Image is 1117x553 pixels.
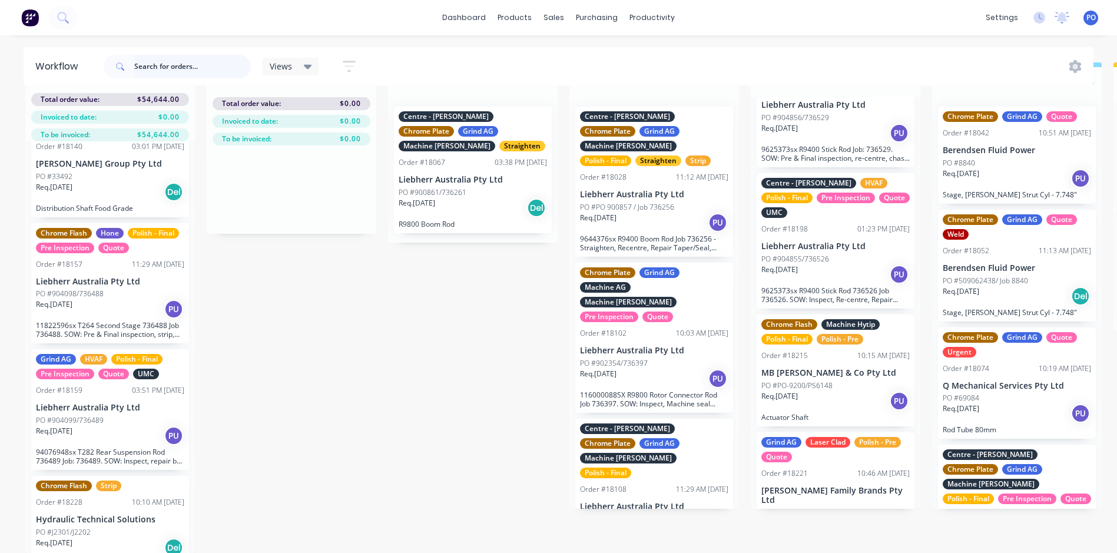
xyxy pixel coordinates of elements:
p: Distribution Shaft Food Grade [36,204,184,213]
p: Liebherr Australia Pty Ltd [36,277,184,287]
span: $54,644.00 [137,130,180,140]
div: Centre - [PERSON_NAME]Chrome PlateGrind AGMachine [PERSON_NAME]StraightenOrder #1806703:38 PM [DA... [394,107,552,233]
div: Quote [1046,332,1077,343]
p: Req. [DATE] [943,168,979,179]
div: Polish - Final [111,354,163,365]
div: Machine [PERSON_NAME] [580,453,677,463]
p: 116000088SX R9800 Rotor Connector Rod Job 736397. SOW: Inspect, Machine seal grooves, repair end ... [580,390,728,408]
p: Liebherr Australia Pty Ltd [399,175,547,185]
div: Weld [943,229,969,240]
div: Centre - [PERSON_NAME] [761,178,856,188]
input: Search for orders... [134,55,251,78]
div: Polish - Final [128,228,179,239]
p: Rod Tube 80mm [943,425,1091,434]
div: Pre Inspection [998,494,1056,504]
div: Chrome FlashHonePolish - FinalPre InspectionQuoteOrder #1815711:29 AM [DATE]Liebherr Australia Pt... [31,223,189,344]
div: UMC [761,207,787,218]
p: 9644376sx R9400 Boom Rod Job 736256 - Straighten, Recentre, Repair Taper/Seal, Strip, Pre-grind, ... [580,234,728,252]
div: Machine [PERSON_NAME] [943,479,1039,489]
div: Order #18067 [399,157,445,168]
div: Chrome Flash [36,228,92,239]
div: Order #18102 [580,328,627,339]
div: Machine [PERSON_NAME] [580,141,677,151]
div: Order #18052 [943,246,989,256]
div: Laser Clad [806,437,850,448]
div: Straighten [499,141,545,151]
div: settings [980,9,1024,27]
p: Req. [DATE] [580,213,616,223]
div: 10:51 AM [DATE] [1039,128,1091,138]
div: Polish - Final [943,494,994,504]
div: Grind AG [761,437,801,448]
div: Urgent [943,347,976,357]
div: UMC [133,369,159,379]
div: Quote [98,243,129,253]
div: Chrome Plate [399,126,454,137]
p: PO #8840 [943,158,975,168]
div: PU [1071,169,1090,188]
div: Order #18042 [943,128,989,138]
div: 10:19 AM [DATE] [1039,363,1091,374]
div: 10:10 AM [DATE] [132,497,184,508]
div: Chrome PlateGrind AGQuoteOrder #1804210:51 AM [DATE]Berendsen Fluid PowerPO #8840Req.[DATE]PUStag... [938,107,1096,204]
a: dashboard [436,9,492,27]
div: Centre - [PERSON_NAME] [580,423,675,434]
p: PO #509062438/ Job 8840 [943,276,1028,286]
div: 11:29 AM [DATE] [676,484,728,495]
div: Grind AG [458,126,498,137]
div: Grind AG [639,126,680,137]
span: To be invoiced: [222,134,271,144]
p: Req. [DATE] [761,264,798,275]
div: PU [1071,404,1090,423]
div: purchasing [570,9,624,27]
div: PU [708,213,727,232]
div: Straighten [635,155,681,166]
div: Chrome Plate [943,464,998,475]
p: 94076948sx T282 Rear Suspension Rod 736489 Job: 736489. SOW: Inspect, repair ball seats, polish b... [36,448,184,465]
div: Grind AG [1002,214,1042,225]
div: Order #18221 [761,468,808,479]
div: Chrome PlateGrind AGQuoteWeldOrder #1805211:13 AM [DATE]Berendsen Fluid PowerPO #509062438/ Job 8... [938,210,1096,322]
p: Liebherr Australia Pty Ltd [580,346,728,356]
p: PO #904099/736489 [36,415,104,426]
p: Berendsen Fluid Power [943,145,1091,155]
div: Hone [96,228,124,239]
div: productivity [624,9,681,27]
div: PU [890,124,909,143]
p: Berendsen Fluid Power [943,263,1091,273]
div: Strip [96,481,121,491]
p: Liebherr Australia Pty Ltd [36,403,184,413]
div: 01:23 PM [DATE] [857,224,910,234]
div: Machine [PERSON_NAME] [399,141,495,151]
p: Stage, [PERSON_NAME] Strut Cyl - 7.748" [943,190,1091,199]
span: $54,644.00 [137,94,180,105]
div: Polish - Final [580,468,631,478]
p: Liebherr Australia Pty Ltd [761,241,910,251]
div: Quote [1046,111,1077,122]
p: 11822596sx T264 Second Stage 736488 Job 736488. SOW: Pre & Final inspection, strip, [PERSON_NAME]... [36,321,184,339]
div: Del [1071,287,1090,306]
div: Centre - [PERSON_NAME] [399,111,493,122]
div: Grind AG [1002,111,1042,122]
div: Chrome Plate [580,267,635,278]
div: 03:01 PM [DATE] [132,141,184,152]
div: 10:15 AM [DATE] [857,350,910,361]
span: $0.00 [340,134,361,144]
div: Order #18028 [580,172,627,183]
p: R9800 Boom Rod [399,220,547,229]
div: Chrome FlashMachine HytipPolish - FinalPolish - PreOrder #1821510:15 AM [DATE]MB [PERSON_NAME] & ... [757,314,914,426]
p: Req. [DATE] [399,198,435,208]
span: To be invoiced: [41,130,90,140]
div: Machine Hytip [821,319,880,330]
p: Req. [DATE] [943,286,979,297]
div: HVAF [860,178,887,188]
p: PO #902354/736397 [580,358,648,369]
p: PO #J2301/J2202 [36,527,91,538]
div: PU [164,426,183,445]
div: Del [164,183,183,201]
div: Polish - Final [761,193,813,203]
p: Req. [DATE] [36,182,72,193]
div: Grind AG [36,354,76,365]
p: Q Mechanical Services Pty Ltd [943,381,1091,391]
div: Quote [1060,494,1091,504]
